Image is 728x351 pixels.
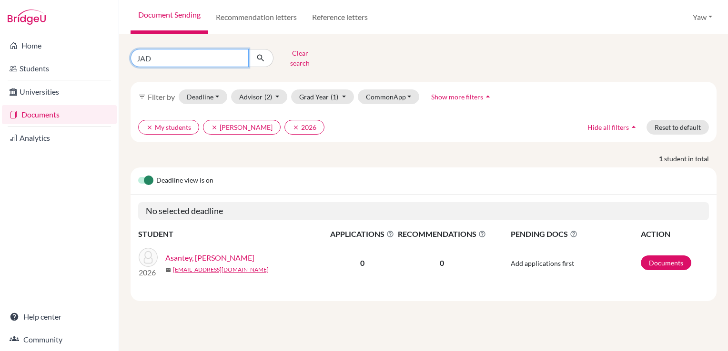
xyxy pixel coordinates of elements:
[423,89,501,104] button: Show more filtersarrow_drop_up
[231,89,288,104] button: Advisor(2)
[647,120,709,135] button: Reset to default
[173,265,269,274] a: [EMAIL_ADDRESS][DOMAIN_NAME]
[629,122,638,132] i: arrow_drop_up
[329,228,395,240] span: APPLICATIONS
[156,175,213,186] span: Deadline view is on
[641,255,691,270] a: Documents
[2,59,117,78] a: Students
[579,120,647,135] button: Hide all filtersarrow_drop_up
[148,92,175,101] span: Filter by
[396,257,487,269] p: 0
[2,36,117,55] a: Home
[138,202,709,220] h5: No selected deadline
[587,123,629,131] span: Hide all filters
[165,252,254,263] a: Asantey, [PERSON_NAME]
[264,93,272,101] span: (2)
[358,89,420,104] button: CommonApp
[139,248,158,267] img: Asantey, Gedaliah Jadon
[165,267,171,273] span: mail
[138,93,146,100] i: filter_list
[331,93,338,101] span: (1)
[2,105,117,124] a: Documents
[2,330,117,349] a: Community
[131,49,249,67] input: Find student by name...
[138,120,199,135] button: clearMy students
[431,93,483,101] span: Show more filters
[2,307,117,326] a: Help center
[273,46,326,70] button: Clear search
[688,8,717,26] button: Yaw
[659,154,664,164] strong: 1
[138,228,329,240] th: STUDENT
[640,228,709,240] th: ACTION
[483,92,493,101] i: arrow_drop_up
[179,89,227,104] button: Deadline
[2,128,117,147] a: Analytics
[293,124,299,131] i: clear
[146,124,153,131] i: clear
[284,120,324,135] button: clear2026
[203,120,281,135] button: clear[PERSON_NAME]
[211,124,218,131] i: clear
[139,267,158,278] p: 2026
[291,89,354,104] button: Grad Year(1)
[511,259,574,267] span: Add applications first
[511,228,640,240] span: PENDING DOCS
[396,228,487,240] span: RECOMMENDATIONS
[360,258,364,267] b: 0
[2,82,117,101] a: Universities
[664,154,717,164] span: student in total
[8,10,46,25] img: Bridge-U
